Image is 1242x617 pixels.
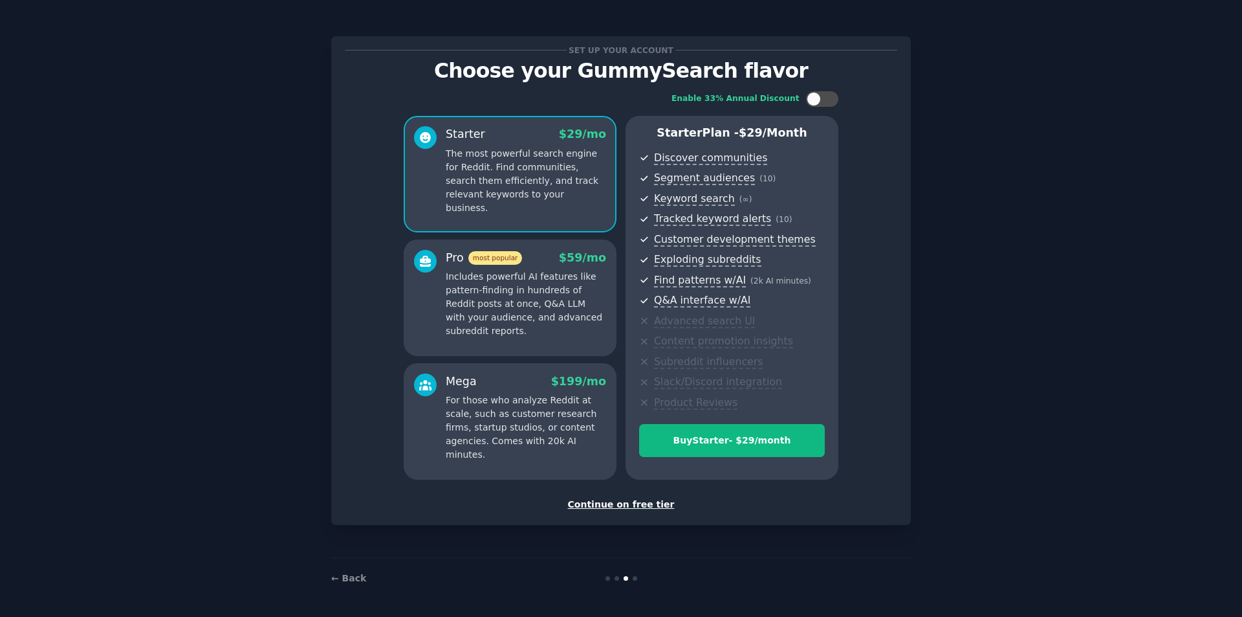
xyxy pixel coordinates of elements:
[446,250,522,266] div: Pro
[654,355,763,369] span: Subreddit influencers
[446,270,606,338] p: Includes powerful AI features like pattern-finding in hundreds of Reddit posts at once, Q&A LLM w...
[559,251,606,264] span: $ 59 /mo
[639,125,825,141] p: Starter Plan -
[654,335,793,348] span: Content promotion insights
[654,212,771,226] span: Tracked keyword alerts
[750,276,811,286] span: ( 2k AI minutes )
[559,128,606,140] span: $ 29 /mo
[654,192,735,206] span: Keyword search
[654,253,761,267] span: Exploding subreddits
[654,315,755,328] span: Advanced search UI
[654,233,816,247] span: Customer development themes
[654,294,750,308] span: Q&A interface w/AI
[654,274,746,287] span: Find patterns w/AI
[739,195,752,204] span: ( ∞ )
[446,147,606,215] p: The most powerful search engine for Reddit. Find communities, search them efficiently, and track ...
[639,424,825,457] button: BuyStarter- $29/month
[345,498,897,511] div: Continue on free tier
[776,215,792,224] span: ( 10 )
[468,251,523,265] span: most popular
[446,394,606,462] p: For those who analyze Reddit at scale, such as customer research firms, startup studios, or conte...
[759,174,776,183] span: ( 10 )
[671,93,800,105] div: Enable 33% Annual Discount
[654,396,737,410] span: Product Reviews
[567,43,676,57] span: Set up your account
[446,374,477,390] div: Mega
[446,126,485,142] div: Starter
[654,172,755,185] span: Segment audiences
[331,573,366,583] a: ← Back
[739,126,807,139] span: $ 29 /month
[654,151,767,165] span: Discover communities
[345,60,897,82] p: Choose your GummySearch flavor
[640,434,824,447] div: Buy Starter - $ 29 /month
[551,375,606,388] span: $ 199 /mo
[654,376,782,389] span: Slack/Discord integration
